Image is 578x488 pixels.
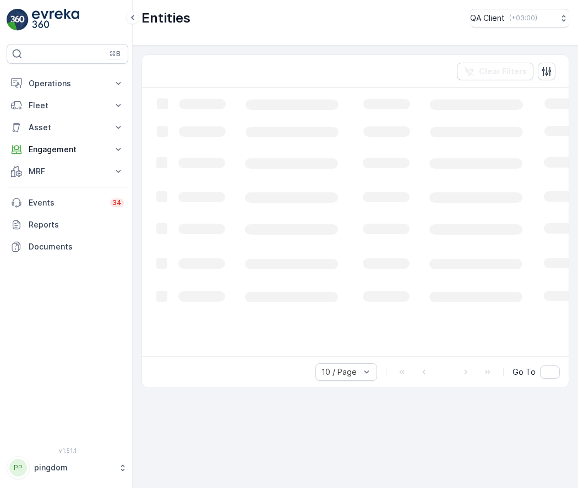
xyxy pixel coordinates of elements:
[470,13,505,24] p: QA Client
[7,214,128,236] a: Reports
[7,95,128,117] button: Fleet
[141,9,190,27] p: Entities
[457,63,533,80] button: Clear Filters
[29,144,106,155] p: Engagement
[7,9,29,31] img: logo
[29,166,106,177] p: MRF
[479,66,527,77] p: Clear Filters
[7,73,128,95] button: Operations
[512,367,536,378] span: Go To
[32,9,79,31] img: logo_light-DOdMpM7g.png
[7,456,128,479] button: PPpingdom
[29,219,124,230] p: Reports
[29,241,124,252] p: Documents
[110,49,121,58] p: ⌘B
[7,236,128,258] a: Documents
[112,198,122,207] p: 34
[509,14,537,23] p: ( +03:00 )
[34,462,113,473] p: pingdom
[7,138,128,160] button: Engagement
[7,160,128,182] button: MRF
[7,117,128,138] button: Asset
[470,9,569,27] button: QA Client(+03:00)
[29,197,103,208] p: Events
[29,100,106,111] p: Fleet
[7,447,128,454] span: v 1.51.1
[7,192,128,214] a: Events34
[29,122,106,133] p: Asset
[9,459,27,476] div: PP
[29,78,106,89] p: Operations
